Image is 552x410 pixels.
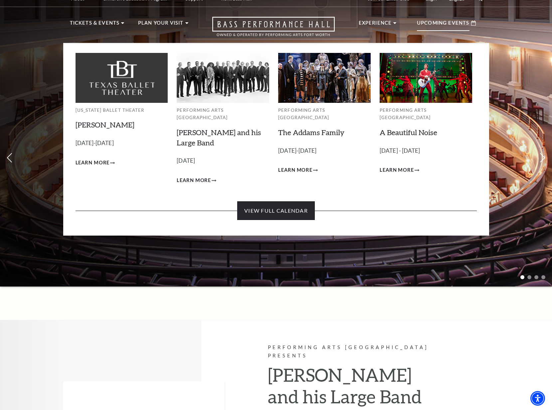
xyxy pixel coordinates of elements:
p: Performing Arts [GEOGRAPHIC_DATA] [380,106,472,121]
span: Learn More [380,166,414,174]
a: Learn More A Beautiful Noise [380,166,419,174]
a: [PERSON_NAME] [76,120,134,129]
span: Learn More [76,159,110,167]
p: [US_STATE] Ballet Theater [76,106,168,114]
a: Learn More The Addams Family [278,166,318,174]
p: Tickets & Events [70,19,120,31]
p: Plan Your Visit [138,19,184,31]
a: View Full Calendar [237,201,315,220]
p: Performing Arts [GEOGRAPHIC_DATA] Presents [268,343,446,360]
a: [PERSON_NAME] and his Large Band [177,128,261,147]
img: Performing Arts Fort Worth [177,53,269,102]
p: Experience [359,19,392,31]
span: Learn More [177,176,211,185]
p: Upcoming Events [417,19,469,31]
p: Performing Arts [GEOGRAPHIC_DATA] [177,106,269,121]
span: Learn More [278,166,312,174]
img: Performing Arts Fort Worth [380,53,472,102]
p: [DATE]-[DATE] [76,138,168,148]
a: A Beautiful Noise [380,128,437,137]
a: Learn More Lyle Lovett and his Large Band [177,176,216,185]
a: Open this option [188,17,359,43]
img: Texas Ballet Theater [76,53,168,102]
p: [DATE]-[DATE] [278,146,371,156]
img: Performing Arts Fort Worth [278,53,371,102]
p: Performing Arts [GEOGRAPHIC_DATA] [278,106,371,121]
a: Learn More Peter Pan [76,159,115,167]
div: Accessibility Menu [530,391,545,406]
p: [DATE] - [DATE] [380,146,472,156]
p: [DATE] [177,156,269,166]
a: The Addams Family [278,128,344,137]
